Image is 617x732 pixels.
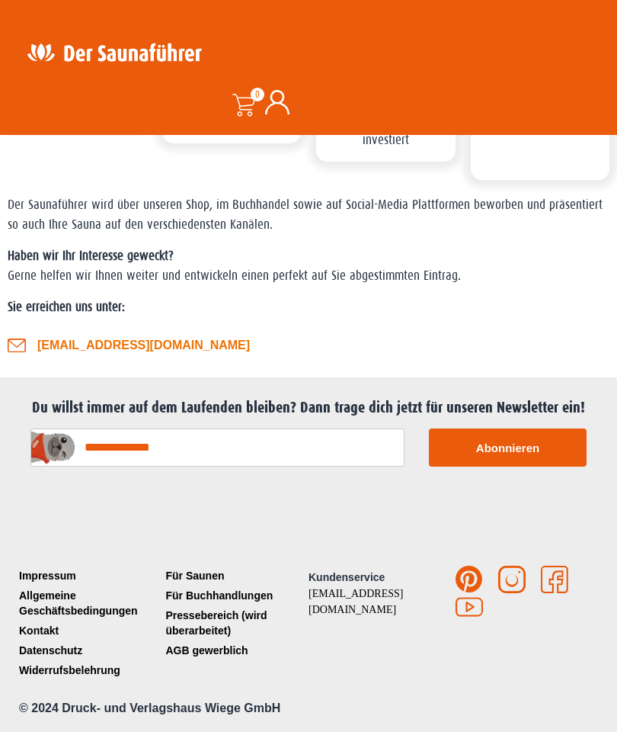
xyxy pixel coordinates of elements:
nav: Menü [15,566,162,680]
strong: Haben wir Ihr Interesse geweckt? [8,249,174,263]
button: Abonnieren [429,429,587,467]
a: AGB gewerblich [162,640,309,660]
h2: Du willst immer auf dem Laufenden bleiben? Dann trage dich jetzt für unseren Newsletter ein! [15,399,602,417]
a: Datenschutz [15,640,162,660]
a: Für Buchhandlungen [162,586,309,605]
p: Der Saunaführer wird über unseren Shop, im Buchhandel sowie auf Social-Media Plattformen beworben... [8,195,609,236]
span: Kundenservice [308,571,385,583]
a: [EMAIL_ADDRESS][DOMAIN_NAME] [37,339,250,352]
a: marketing@der-saunafuehrer.de [8,336,26,355]
a: Impressum [15,566,162,586]
nav: Menü [162,566,309,660]
span: 0 [251,88,264,101]
p: Gerne helfen wir Ihnen weiter und entwickeln einen perfekt auf Sie abgestimmten Eintrag. [8,246,609,287]
a: Kontakt [15,621,162,640]
strong: Sie erreichen uns unter: [8,300,125,314]
a: Allgemeine Geschäftsbedingungen [15,586,162,621]
a: Für Saunen [162,566,309,586]
a: Pressebereich (wird überarbeitet) [162,605,309,640]
a: Widerrufsbelehrung [15,660,162,680]
a: [EMAIL_ADDRESS][DOMAIN_NAME] [308,588,403,615]
span: © 2024 Druck- und Verlagshaus Wiege GmbH [19,701,280,714]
